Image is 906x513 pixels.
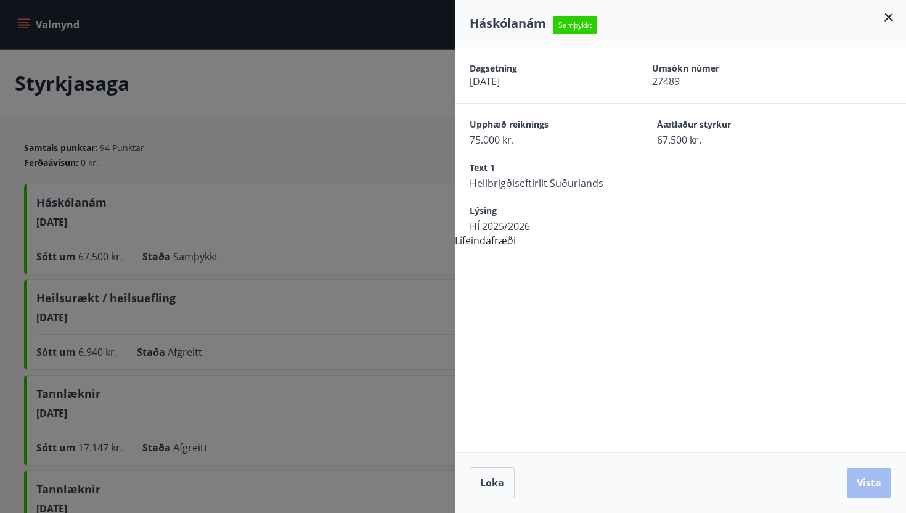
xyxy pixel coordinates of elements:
[470,205,614,220] span: Lýsing
[652,62,791,75] span: Umsókn númer
[470,162,614,176] span: Text 1
[480,476,504,490] span: Loka
[657,118,801,133] span: Áætlaður styrkur
[652,75,791,88] span: 27489
[553,16,597,34] span: Samþykkt
[470,118,614,133] span: Upphæð reiknings
[470,467,515,498] button: Loka
[470,75,609,88] span: [DATE]
[470,62,609,75] span: Dagsetning
[470,220,614,233] span: HÍ 2025/2026
[455,47,906,248] div: Lífeindafræði
[470,15,546,31] span: Háskólanám
[470,176,614,190] span: Heilbrigðiseftirlit Suðurlands
[657,133,801,147] span: 67.500 kr.
[470,133,614,147] span: 75.000 kr.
